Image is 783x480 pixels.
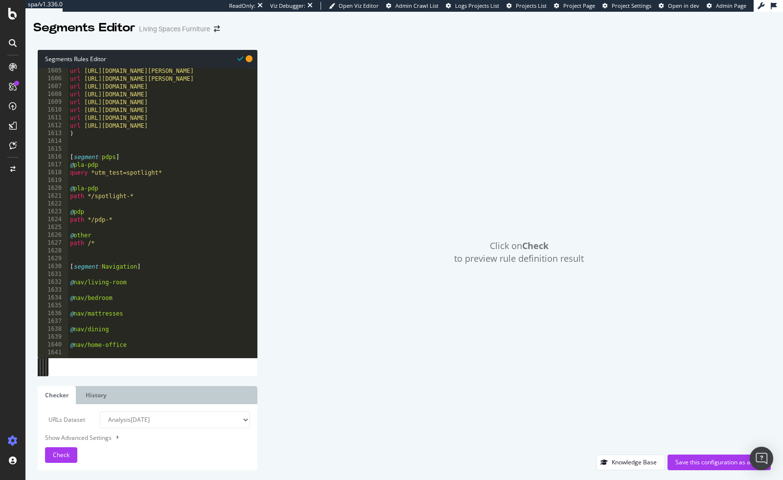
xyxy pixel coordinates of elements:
div: Knowledge Base [612,458,657,466]
strong: Check [522,240,549,251]
div: ReadOnly: [229,2,255,10]
div: arrow-right-arrow-left [214,25,220,32]
span: Admin Page [716,2,746,9]
div: Open Intercom Messenger [750,447,773,470]
span: Admin Crawl List [395,2,438,9]
div: 1610 [38,106,68,114]
span: Projects List [516,2,547,9]
span: Open Viz Editor [339,2,379,9]
div: 1614 [38,137,68,145]
div: 1623 [38,208,68,216]
div: 1630 [38,263,68,271]
div: 1620 [38,184,68,192]
div: 1641 [38,349,68,357]
div: 1618 [38,169,68,177]
div: 1642 [38,357,68,365]
div: 1627 [38,239,68,247]
div: 1631 [38,271,68,278]
div: 1639 [38,333,68,341]
button: Save this configuration as active [668,455,771,470]
a: Admin Page [707,2,746,10]
div: 1636 [38,310,68,318]
a: Open in dev [659,2,699,10]
a: Project Page [554,2,595,10]
div: Living Spaces Furniture [139,24,210,34]
div: 1624 [38,216,68,224]
div: Segments Editor [33,20,135,36]
a: History [78,386,114,404]
div: 1619 [38,177,68,184]
div: 1632 [38,278,68,286]
div: 1626 [38,231,68,239]
span: Check [53,451,69,459]
span: Syntax is valid [237,54,243,63]
span: Open in dev [668,2,699,9]
div: 1617 [38,161,68,169]
div: 1629 [38,255,68,263]
div: 1605 [38,67,68,75]
div: 1635 [38,302,68,310]
div: 1621 [38,192,68,200]
div: 1640 [38,341,68,349]
div: 1634 [38,294,68,302]
button: Knowledge Base [596,455,665,470]
a: Admin Crawl List [386,2,438,10]
span: Project Settings [612,2,651,9]
div: Show Advanced Settings [38,433,243,442]
div: 1637 [38,318,68,325]
div: 1638 [38,325,68,333]
a: Logs Projects List [446,2,499,10]
div: 1613 [38,130,68,137]
span: Logs Projects List [455,2,499,9]
div: 1609 [38,98,68,106]
a: Checker [38,386,76,404]
div: 1616 [38,153,68,161]
span: You have unsaved modifications [246,54,253,63]
div: 1607 [38,83,68,91]
div: 1625 [38,224,68,231]
div: 1622 [38,200,68,208]
div: 1615 [38,145,68,153]
div: 1606 [38,75,68,83]
span: Click on to preview rule definition result [454,240,584,265]
div: Segments Rules Editor [38,50,257,68]
div: 1628 [38,247,68,255]
div: 1612 [38,122,68,130]
a: Projects List [507,2,547,10]
button: Check [45,447,77,463]
div: Save this configuration as active [675,458,763,466]
div: 1608 [38,91,68,98]
label: URLs Dataset [38,411,92,428]
a: Open Viz Editor [329,2,379,10]
a: Knowledge Base [596,458,665,466]
div: 1611 [38,114,68,122]
a: Project Settings [602,2,651,10]
div: 1633 [38,286,68,294]
span: Project Page [563,2,595,9]
div: Viz Debugger: [270,2,305,10]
